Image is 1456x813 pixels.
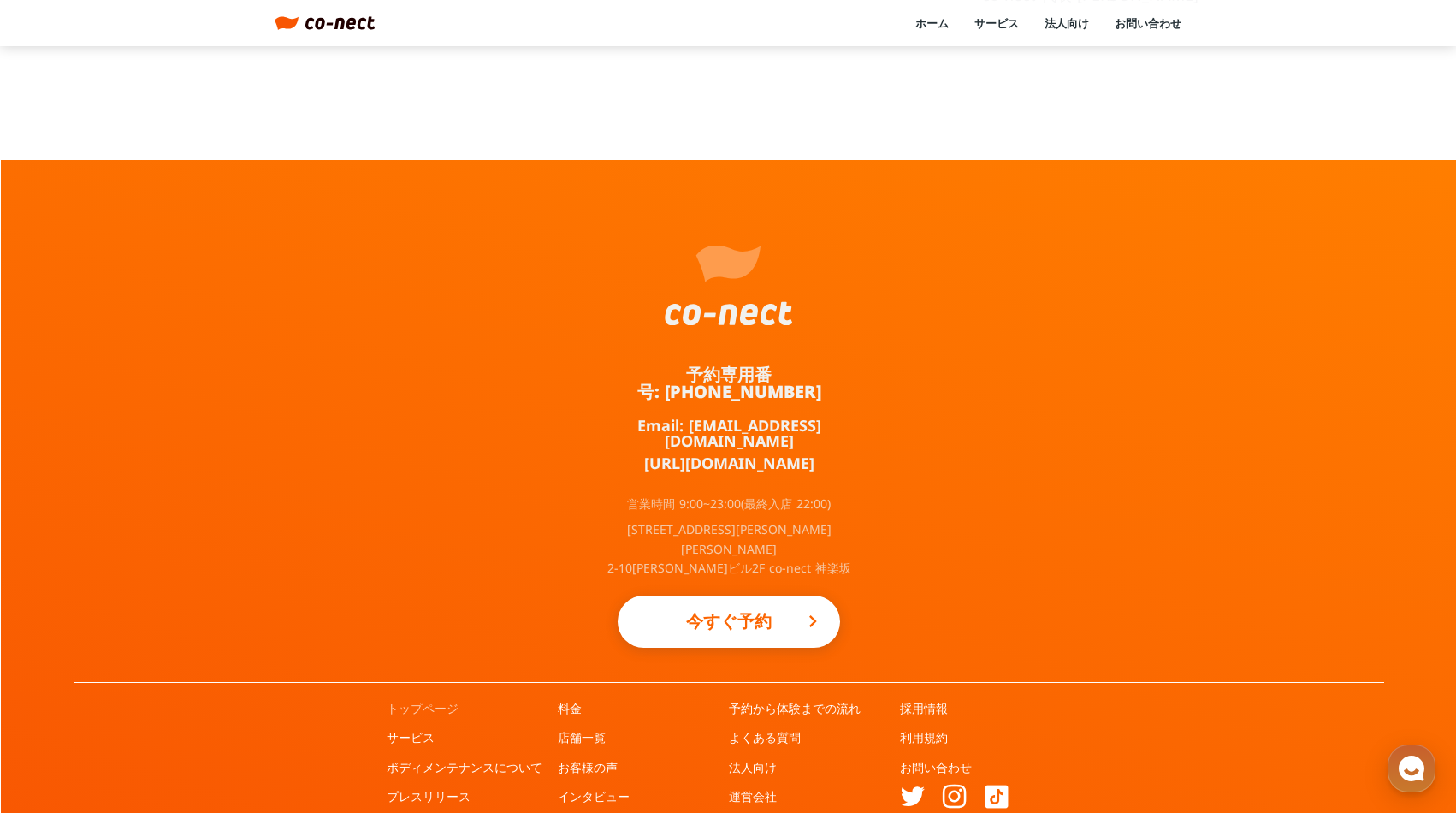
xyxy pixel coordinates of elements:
a: [URL][DOMAIN_NAME] [644,455,814,471]
a: サービス [974,15,1019,31]
a: お問い合わせ [1115,15,1181,31]
a: ホーム [5,543,113,585]
a: 店舗一覧 [558,729,606,746]
a: お客様の声 [558,759,618,776]
i: keyboard_arrow_right [802,611,823,632]
a: よくある質問 [729,729,801,746]
a: 料金 [558,700,582,717]
a: 予約から体験までの流れ [729,700,861,717]
a: ボディメンテナンスについて [387,759,542,776]
a: チャット [113,543,221,585]
p: 営業時間 9:00~23:00(最終入店 22:00) [627,498,831,510]
a: 法人向け [729,759,777,776]
a: プレスリリース [387,788,471,805]
a: インタビュー [558,788,630,805]
a: 設定 [221,543,328,585]
span: ホーム [44,568,74,582]
a: 運営会社 [729,788,777,805]
a: 予約専用番号: [PHONE_NUMBER] [601,366,857,401]
a: お問い合わせ [900,759,972,776]
a: Email: [EMAIL_ADDRESS][DOMAIN_NAME] [601,418,857,448]
a: トップページ [387,700,459,717]
a: サービス [387,729,435,746]
a: 今すぐ予約keyboard_arrow_right [618,596,840,648]
p: [STREET_ADDRESS][PERSON_NAME][PERSON_NAME] 2-10[PERSON_NAME]ビル2F co-nect 神楽坂 [601,520,857,578]
span: 設定 [264,568,285,582]
a: 法人向け [1045,15,1089,31]
a: ホーム [915,15,949,31]
a: 利用規約 [900,729,948,746]
a: 採用情報 [900,700,948,717]
span: チャット [146,569,187,583]
p: 今すぐ予約 [652,602,806,640]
